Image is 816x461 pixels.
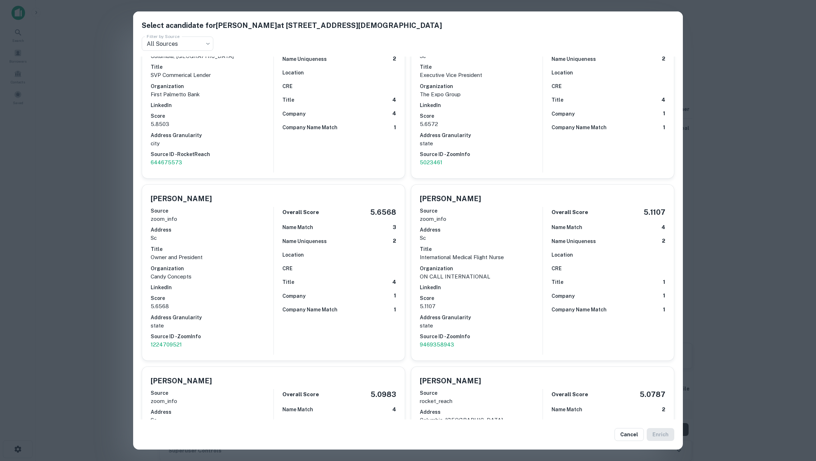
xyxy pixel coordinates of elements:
[552,237,596,245] h6: Name Uniqueness
[420,302,543,311] p: 5.1107
[392,110,396,118] h6: 4
[151,150,273,158] h6: Source ID - RocketReach
[552,55,596,63] h6: Name Uniqueness
[420,158,543,167] a: 5023461
[151,340,273,349] a: 1224709521
[142,37,213,51] div: All Sources
[151,321,273,330] p: state
[393,223,396,232] h6: 3
[282,69,304,77] h6: Location
[151,131,273,139] h6: Address Granularity
[661,96,665,104] h6: 4
[420,139,543,148] p: state
[282,251,304,259] h6: Location
[282,123,337,131] h6: Company Name Match
[151,265,273,272] h6: Organization
[282,292,306,300] h6: Company
[151,112,273,120] h6: Score
[282,390,319,399] h6: Overall Score
[151,90,273,99] p: First Palmetto Bank
[420,340,543,349] p: 9469358943
[420,101,543,109] h6: LinkedIn
[151,234,273,242] p: sc
[552,110,575,118] h6: Company
[420,226,543,234] h6: Address
[420,321,543,330] p: state
[282,208,319,217] h6: Overall Score
[420,272,543,281] p: ON CALL INTERNATIONAL
[151,314,273,321] h6: Address Granularity
[393,419,396,427] h6: 2
[552,406,582,413] h6: Name Match
[147,33,180,39] label: Filter by Source
[420,245,543,253] h6: Title
[420,71,543,79] p: Executive Vice President
[663,278,665,286] h6: 1
[552,96,563,104] h6: Title
[552,265,562,272] h6: CRE
[151,283,273,291] h6: LinkedIn
[151,139,273,148] p: city
[392,278,396,286] h6: 4
[151,375,212,386] h5: [PERSON_NAME]
[151,253,273,262] p: Owner and President
[394,306,396,314] h6: 1
[151,63,273,71] h6: Title
[151,408,273,416] h6: Address
[420,283,543,291] h6: LinkedIn
[282,82,292,90] h6: CRE
[282,306,337,314] h6: Company Name Match
[151,193,212,204] h5: [PERSON_NAME]
[552,292,575,300] h6: Company
[420,389,543,397] h6: Source
[151,71,273,79] p: SVP Commerical Lender
[663,123,665,132] h6: 1
[420,82,543,90] h6: Organization
[394,123,396,132] h6: 1
[392,406,396,414] h6: 4
[643,207,665,218] h5: 5.1107
[552,82,562,90] h6: CRE
[420,112,543,120] h6: Score
[420,333,543,340] h6: Source ID - ZoomInfo
[780,404,816,438] iframe: Chat Widget
[282,265,292,272] h6: CRE
[661,223,665,232] h6: 4
[420,314,543,321] h6: Address Granularity
[420,408,543,416] h6: Address
[420,120,543,128] p: 5.6572
[662,419,665,427] h6: 2
[420,193,481,204] h5: [PERSON_NAME]
[282,55,327,63] h6: Name Uniqueness
[552,251,573,259] h6: Location
[420,215,543,223] p: zoom_info
[420,150,543,158] h6: Source ID - ZoomInfo
[151,302,273,311] p: 5.6568
[420,397,543,406] p: rocket_reach
[393,237,396,245] h6: 2
[151,272,273,281] p: Candy Concepts
[282,110,306,118] h6: Company
[151,245,273,253] h6: Title
[151,207,273,215] h6: Source
[420,375,481,386] h5: [PERSON_NAME]
[151,158,273,167] a: 644675573
[420,207,543,215] h6: Source
[282,237,327,245] h6: Name Uniqueness
[662,55,665,63] h6: 2
[282,96,294,104] h6: Title
[151,226,273,234] h6: Address
[420,416,543,424] p: columbia, [GEOGRAPHIC_DATA]
[151,397,273,406] p: zoom_info
[552,390,588,399] h6: Overall Score
[370,389,396,400] h5: 5.0983
[552,208,588,217] h6: Overall Score
[282,278,294,286] h6: Title
[393,55,396,63] h6: 2
[663,292,665,300] h6: 1
[370,207,396,218] h5: 5.6568
[151,333,273,340] h6: Source ID - ZoomInfo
